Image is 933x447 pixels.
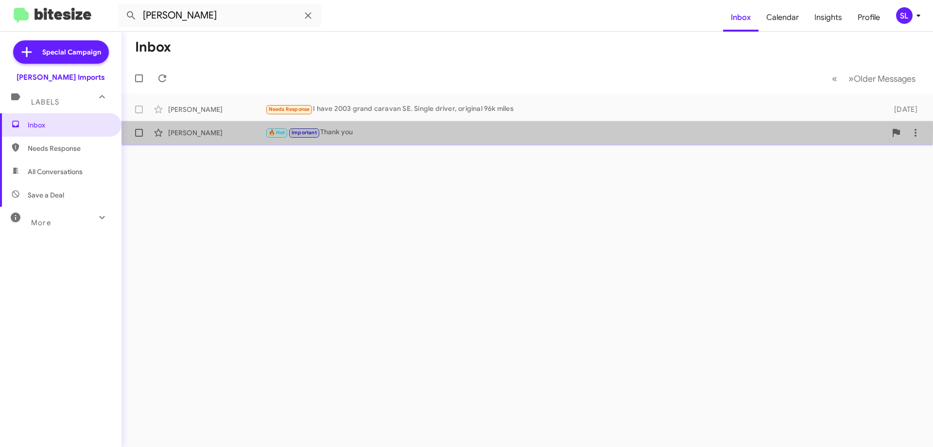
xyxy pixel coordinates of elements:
div: [DATE] [879,105,925,114]
button: Next [843,69,921,89]
span: Needs Response [28,143,110,153]
div: I have 2003 grand caravan SE. Single driver, original 96k miles [265,104,879,115]
a: Special Campaign [13,40,109,64]
a: Insights [807,3,850,32]
nav: Page navigation example [827,69,921,89]
h1: Inbox [135,39,171,55]
a: Profile [850,3,888,32]
span: More [31,218,51,227]
span: Needs Response [269,106,310,112]
div: [PERSON_NAME] [168,105,265,114]
span: Special Campaign [42,47,101,57]
div: Thank you [265,127,886,138]
span: Labels [31,98,59,107]
span: Older Messages [854,73,916,84]
span: » [848,72,854,85]
div: [PERSON_NAME] Imports [17,72,105,82]
button: SL [888,7,922,24]
span: Save a Deal [28,190,64,200]
a: Calendar [759,3,807,32]
span: Important [292,129,317,136]
div: [PERSON_NAME] [168,128,265,138]
input: Search [118,4,322,27]
span: All Conversations [28,167,83,177]
a: Inbox [723,3,759,32]
span: Inbox [28,120,110,130]
span: 🔥 Hot [269,129,285,136]
div: SL [896,7,913,24]
span: « [832,72,837,85]
button: Previous [826,69,843,89]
